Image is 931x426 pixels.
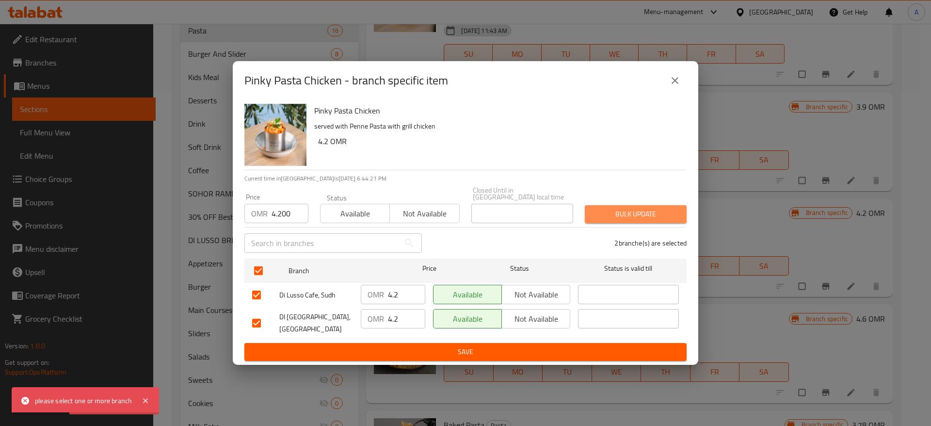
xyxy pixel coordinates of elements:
h6: Pinky Pasta Chicken [314,104,679,117]
span: Status [469,262,570,275]
p: OMR [251,208,268,219]
input: Please enter price [272,204,308,223]
span: Available [324,207,386,221]
input: Search in branches [244,233,400,253]
input: Please enter price [388,309,425,328]
span: Not available [506,288,566,302]
button: Available [433,285,502,304]
span: Status is valid till [578,262,679,275]
span: Available [437,312,498,326]
img: Pinky Pasta Chicken [244,104,306,166]
span: Save [252,346,679,358]
span: Bulk update [593,208,679,220]
span: Available [437,288,498,302]
h6: 4.2 OMR [318,134,679,148]
button: Bulk update [585,205,687,223]
button: Not available [501,285,570,304]
button: Available [433,309,502,328]
p: OMR [368,289,384,300]
input: Please enter price [388,285,425,304]
span: Branch [289,265,389,277]
span: Not available [394,207,455,221]
span: Not available [506,312,566,326]
div: please select one or more branch [35,395,132,406]
p: Current time in [GEOGRAPHIC_DATA] is [DATE] 6:44:21 PM [244,174,687,183]
h2: Pinky Pasta Chicken - branch specific item [244,73,448,88]
p: served with Penne Pasta with grill chicken [314,120,679,132]
span: Price [397,262,462,275]
p: 2 branche(s) are selected [614,238,687,248]
button: close [663,69,687,92]
span: DI [GEOGRAPHIC_DATA],[GEOGRAPHIC_DATA] [279,311,353,335]
button: Not available [389,204,459,223]
button: Not available [501,309,570,328]
p: OMR [368,313,384,325]
span: Di Lusso Cafe, Sudh [279,289,353,301]
button: Available [320,204,390,223]
button: Save [244,343,687,361]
